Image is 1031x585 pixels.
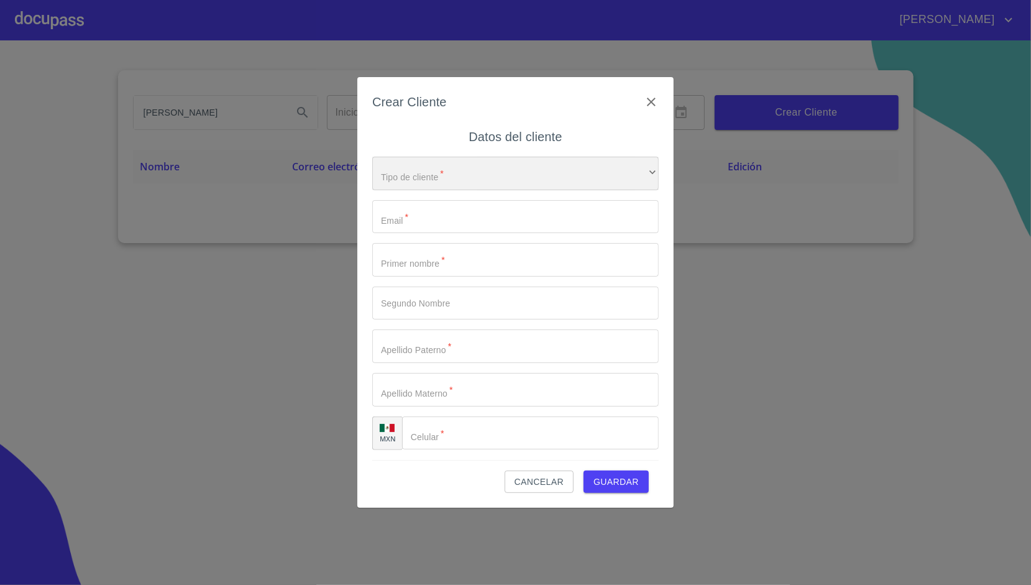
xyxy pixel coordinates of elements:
img: R93DlvwvvjP9fbrDwZeCRYBHk45OWMq+AAOlFVsxT89f82nwPLnD58IP7+ANJEaWYhP0Tx8kkA0WlQMPQsAAgwAOmBj20AXj6... [380,424,395,433]
h6: Crear Cliente [372,92,447,112]
button: Guardar [584,471,649,494]
h6: Datos del cliente [469,127,562,147]
p: MXN [380,434,396,443]
span: Guardar [593,474,639,490]
div: ​ [372,157,659,190]
span: Cancelar [515,474,564,490]
button: Cancelar [505,471,574,494]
